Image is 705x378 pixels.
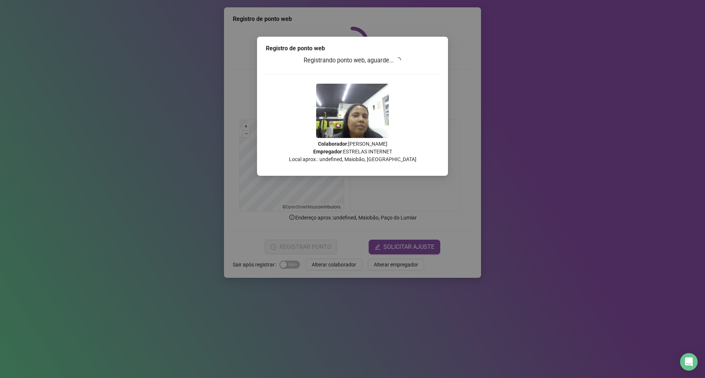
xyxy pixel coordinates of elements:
img: 9k= [316,84,389,138]
strong: Empregador [313,149,342,155]
div: Open Intercom Messenger [680,353,698,371]
h3: Registrando ponto web, aguarde... [266,56,439,65]
div: Registro de ponto web [266,44,439,53]
span: loading [395,57,401,63]
strong: Colaborador [318,141,347,147]
p: : [PERSON_NAME] : ESTRELAS INTERNET Local aprox.: undefined, Maiobão, [GEOGRAPHIC_DATA] [266,140,439,163]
